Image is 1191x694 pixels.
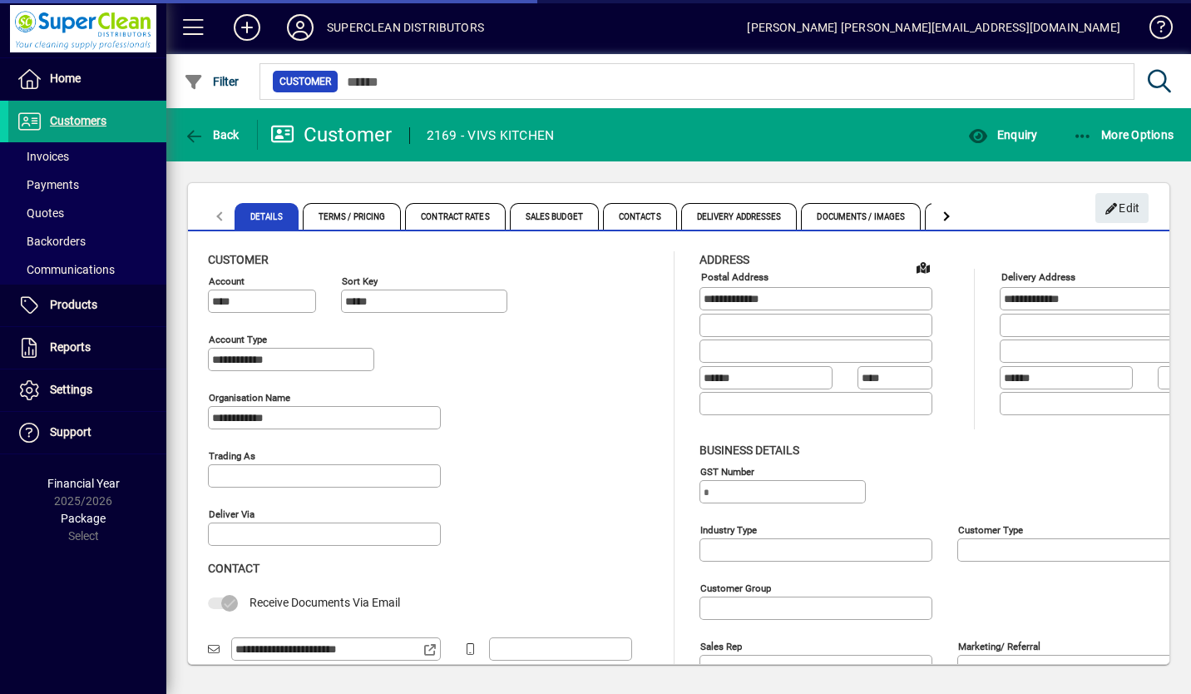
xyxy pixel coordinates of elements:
div: 2169 - VIVS KITCHEN [427,122,555,149]
span: Invoices [17,150,69,163]
span: Reports [50,340,91,354]
span: Package [61,512,106,525]
span: Details [235,203,299,230]
button: Edit [1095,193,1149,223]
button: Enquiry [964,120,1041,150]
mat-label: Sort key [342,275,378,287]
mat-label: Industry type [700,523,757,535]
div: [PERSON_NAME] [PERSON_NAME][EMAIL_ADDRESS][DOMAIN_NAME] [747,14,1120,41]
a: Home [8,58,166,100]
a: Reports [8,327,166,369]
mat-label: Customer group [700,582,771,593]
button: Add [220,12,274,42]
span: Settings [50,383,92,396]
div: SUPERCLEAN DISTRIBUTORS [327,14,484,41]
span: Customer [208,253,269,266]
span: Back [184,128,240,141]
a: Payments [8,171,166,199]
span: Support [50,425,91,439]
mat-label: Sales rep [700,640,742,652]
span: Filter [184,75,240,88]
span: Customer [279,73,331,90]
span: Products [50,298,97,311]
span: Backorders [17,235,86,248]
span: Financial Year [47,477,120,490]
span: Contacts [603,203,677,230]
span: Communications [17,263,115,276]
a: Backorders [8,227,166,255]
button: Back [180,120,244,150]
button: Filter [180,67,244,97]
mat-label: Trading as [209,450,255,462]
a: Communications [8,255,166,284]
a: View on map [910,254,936,280]
span: Customers [50,114,106,127]
mat-label: Account [209,275,245,287]
span: Documents / Images [801,203,921,230]
app-page-header-button: Back [166,120,258,150]
a: Products [8,285,166,326]
span: Quotes [17,206,64,220]
div: Customer [270,121,393,148]
mat-label: Deliver via [209,508,255,520]
span: Custom Fields [925,203,1018,230]
span: Contract Rates [405,203,505,230]
span: Enquiry [968,128,1037,141]
span: Terms / Pricing [303,203,402,230]
span: Receive Documents Via Email [250,596,400,609]
mat-label: Organisation name [209,392,290,404]
button: Profile [274,12,327,42]
span: Sales Budget [510,203,599,230]
a: Knowledge Base [1137,3,1170,57]
span: Business details [699,444,799,457]
mat-label: Account Type [209,334,267,345]
a: Quotes [8,199,166,227]
a: Support [8,412,166,454]
span: Address [699,253,749,266]
button: More Options [1069,120,1179,150]
span: Edit [1105,195,1140,222]
span: Contact [208,562,259,575]
mat-label: Customer type [958,523,1023,535]
mat-label: GST Number [700,465,754,477]
span: Home [50,72,81,85]
mat-label: Marketing/ Referral [958,640,1040,652]
a: Invoices [8,142,166,171]
a: Settings [8,369,166,411]
span: More Options [1073,128,1174,141]
span: Delivery Addresses [681,203,798,230]
span: Payments [17,178,79,191]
